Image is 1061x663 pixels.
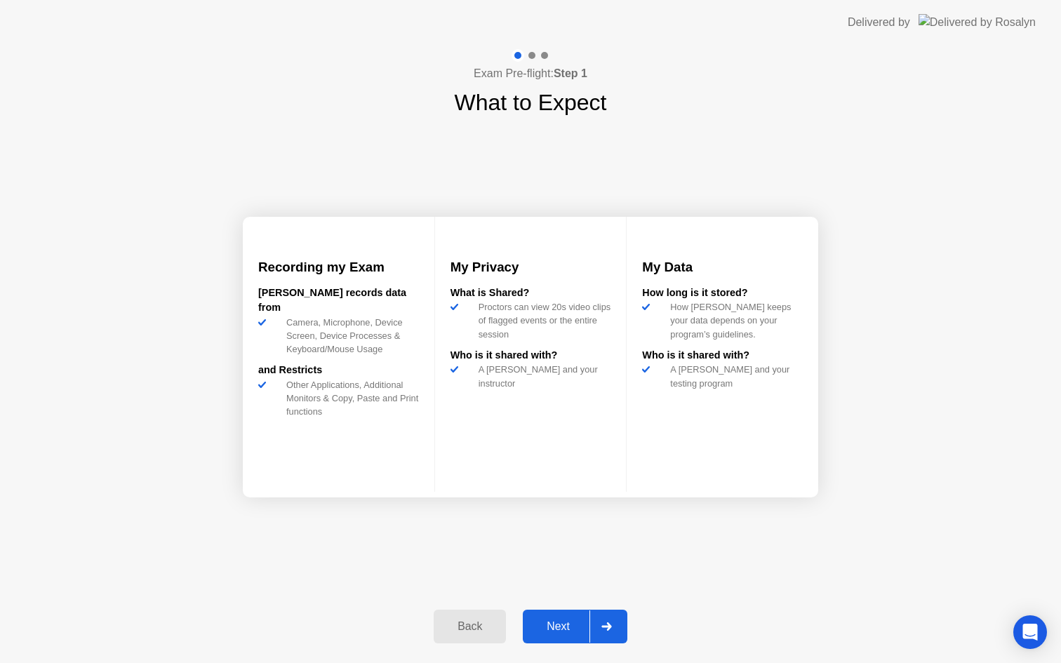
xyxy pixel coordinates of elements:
div: Camera, Microphone, Device Screen, Device Processes & Keyboard/Mouse Usage [281,316,419,356]
div: and Restricts [258,363,419,378]
div: Proctors can view 20s video clips of flagged events or the entire session [473,300,611,341]
div: How long is it stored? [642,286,803,301]
h4: Exam Pre-flight: [474,65,587,82]
img: Delivered by Rosalyn [919,14,1036,30]
div: Other Applications, Additional Monitors & Copy, Paste and Print functions [281,378,419,419]
div: Back [438,620,502,633]
div: Next [527,620,589,633]
button: Back [434,610,506,643]
h3: Recording my Exam [258,257,419,277]
div: How [PERSON_NAME] keeps your data depends on your program’s guidelines. [665,300,803,341]
div: What is Shared? [451,286,611,301]
div: Who is it shared with? [642,348,803,363]
div: Delivered by [848,14,910,31]
button: Next [523,610,627,643]
h3: My Data [642,257,803,277]
div: Open Intercom Messenger [1013,615,1047,649]
div: Who is it shared with? [451,348,611,363]
div: A [PERSON_NAME] and your instructor [473,363,611,389]
h1: What to Expect [455,86,607,119]
div: A [PERSON_NAME] and your testing program [665,363,803,389]
div: [PERSON_NAME] records data from [258,286,419,316]
b: Step 1 [554,67,587,79]
h3: My Privacy [451,257,611,277]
